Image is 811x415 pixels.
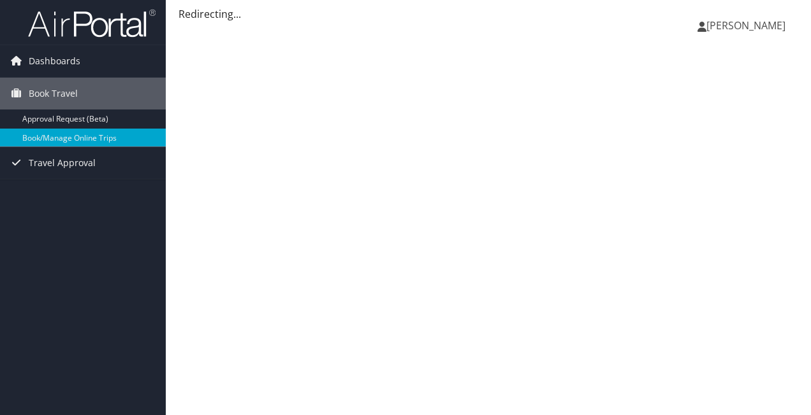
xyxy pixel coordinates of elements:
[29,78,78,109] span: Book Travel
[29,147,96,179] span: Travel Approval
[29,45,80,77] span: Dashboards
[698,6,798,45] a: [PERSON_NAME]
[706,18,785,32] span: [PERSON_NAME]
[179,6,798,22] div: Redirecting...
[28,8,156,38] img: airportal-logo.png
